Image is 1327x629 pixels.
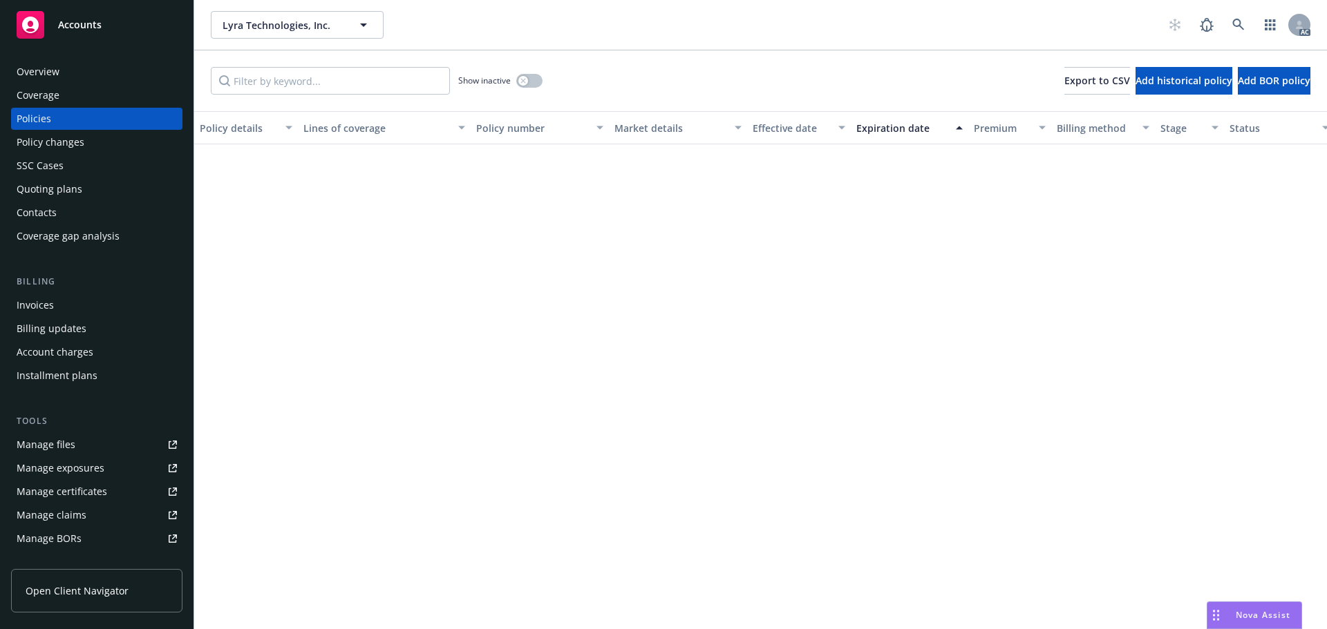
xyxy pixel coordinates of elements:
[11,481,182,503] a: Manage certificates
[1207,601,1302,629] button: Nova Assist
[200,121,277,135] div: Policy details
[1238,67,1310,95] button: Add BOR policy
[223,18,342,32] span: Lyra Technologies, Inc.
[17,551,122,573] div: Summary of insurance
[11,202,182,224] a: Contacts
[11,551,182,573] a: Summary of insurance
[11,131,182,153] a: Policy changes
[1207,602,1225,628] div: Drag to move
[11,61,182,83] a: Overview
[17,155,64,177] div: SSC Cases
[968,111,1051,144] button: Premium
[1238,74,1310,87] span: Add BOR policy
[11,457,182,479] a: Manage exposures
[11,341,182,363] a: Account charges
[1155,111,1224,144] button: Stage
[1057,121,1134,135] div: Billing method
[211,11,384,39] button: Lyra Technologies, Inc.
[1051,111,1155,144] button: Billing method
[11,225,182,247] a: Coverage gap analysis
[26,583,129,598] span: Open Client Navigator
[17,318,86,340] div: Billing updates
[11,294,182,316] a: Invoices
[17,504,86,526] div: Manage claims
[298,111,471,144] button: Lines of coverage
[303,121,450,135] div: Lines of coverage
[1161,11,1189,39] a: Start snowing
[1064,67,1130,95] button: Export to CSV
[17,457,104,479] div: Manage exposures
[1193,11,1221,39] a: Report a Bug
[11,84,182,106] a: Coverage
[11,318,182,340] a: Billing updates
[1230,121,1314,135] div: Status
[17,84,59,106] div: Coverage
[17,365,97,387] div: Installment plans
[17,108,51,130] div: Policies
[17,178,82,200] div: Quoting plans
[11,365,182,387] a: Installment plans
[11,414,182,428] div: Tools
[747,111,851,144] button: Effective date
[11,178,182,200] a: Quoting plans
[17,481,107,503] div: Manage certificates
[11,504,182,526] a: Manage claims
[1257,11,1284,39] a: Switch app
[194,111,298,144] button: Policy details
[11,155,182,177] a: SSC Cases
[476,121,588,135] div: Policy number
[17,294,54,316] div: Invoices
[753,121,830,135] div: Effective date
[856,121,948,135] div: Expiration date
[471,111,609,144] button: Policy number
[1236,609,1290,621] span: Nova Assist
[17,202,57,224] div: Contacts
[1136,74,1232,87] span: Add historical policy
[58,19,102,30] span: Accounts
[17,61,59,83] div: Overview
[609,111,747,144] button: Market details
[11,108,182,130] a: Policies
[211,67,450,95] input: Filter by keyword...
[1160,121,1203,135] div: Stage
[851,111,968,144] button: Expiration date
[1136,67,1232,95] button: Add historical policy
[1225,11,1252,39] a: Search
[974,121,1030,135] div: Premium
[17,434,75,456] div: Manage files
[614,121,726,135] div: Market details
[17,131,84,153] div: Policy changes
[11,275,182,289] div: Billing
[458,75,511,86] span: Show inactive
[17,225,120,247] div: Coverage gap analysis
[11,434,182,456] a: Manage files
[17,528,82,550] div: Manage BORs
[11,528,182,550] a: Manage BORs
[1064,74,1130,87] span: Export to CSV
[17,341,93,363] div: Account charges
[11,6,182,44] a: Accounts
